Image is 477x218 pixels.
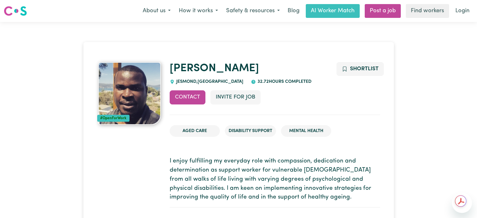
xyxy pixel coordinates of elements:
a: Christopher's profile picture'#OpenForWork [97,62,162,125]
div: #OpenForWork [97,115,130,122]
a: Careseekers logo [4,4,27,18]
iframe: Button to launch messaging window [452,193,472,213]
button: How it works [175,4,222,18]
span: JESMOND , [GEOGRAPHIC_DATA] [175,79,243,84]
button: Contact [170,90,205,104]
button: Add to shortlist [337,62,384,76]
a: Blog [284,4,303,18]
li: Disability Support [225,125,276,137]
a: Post a job [365,4,401,18]
img: Christopher [98,62,161,125]
li: Aged Care [170,125,220,137]
a: Find workers [406,4,449,18]
button: About us [139,4,175,18]
p: I enjoy fulfilling my everyday role with compassion, dedication and determination as support work... [170,157,380,202]
button: Safety & resources [222,4,284,18]
a: Login [452,4,473,18]
span: Shortlist [350,66,379,72]
li: Mental Health [281,125,331,137]
span: 32.72 hours completed [256,79,311,84]
button: Invite for Job [210,90,261,104]
a: AI Worker Match [306,4,360,18]
a: [PERSON_NAME] [170,63,259,74]
img: Careseekers logo [4,5,27,17]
